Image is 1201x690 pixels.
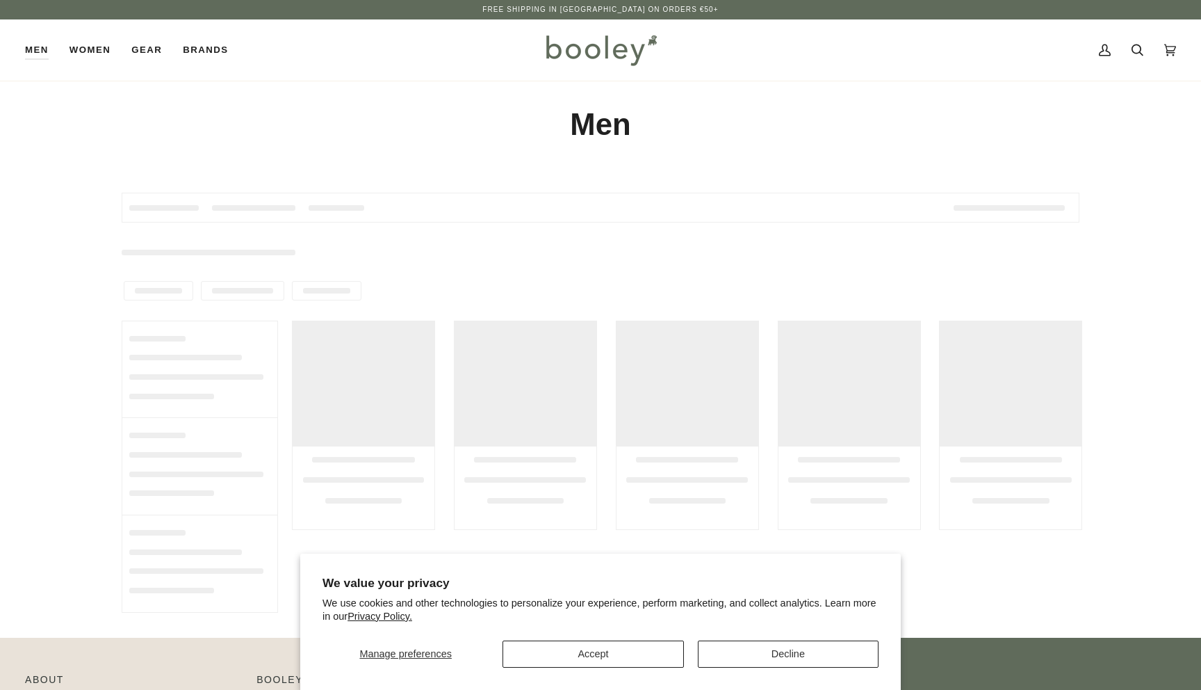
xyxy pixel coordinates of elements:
button: Decline [698,641,879,668]
a: Men [25,19,59,81]
p: Free Shipping in [GEOGRAPHIC_DATA] on Orders €50+ [482,4,718,15]
span: Women [70,43,111,57]
img: Booley [540,30,662,70]
h1: Men [122,106,1079,144]
span: Manage preferences [359,648,451,659]
span: Brands [183,43,228,57]
a: Women [59,19,121,81]
button: Accept [503,641,683,668]
a: Privacy Policy. [348,611,412,622]
button: Manage preferences [322,641,489,668]
p: We use cookies and other technologies to personalize your experience, perform marketing, and coll... [322,597,879,623]
h2: We value your privacy [322,576,879,591]
a: Gear [121,19,172,81]
a: Brands [172,19,238,81]
span: Men [25,43,49,57]
span: Gear [131,43,162,57]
